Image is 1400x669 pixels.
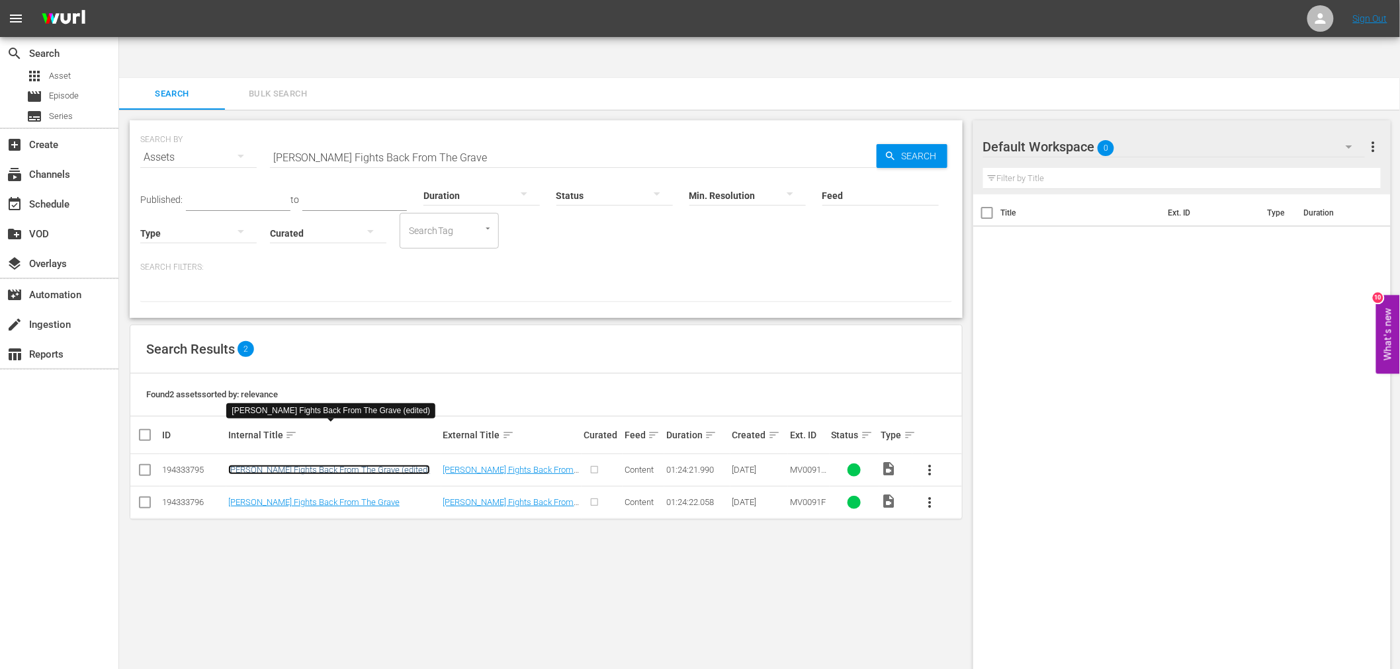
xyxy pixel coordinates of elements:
span: Asset [49,69,71,83]
div: 01:24:21.990 [666,465,728,475]
a: [PERSON_NAME] Fights Back From The Grave [443,465,580,485]
span: Reports [7,346,22,362]
button: Open [482,222,494,235]
th: Type [1259,194,1295,231]
span: Content [625,465,654,475]
span: more_vert [922,462,938,478]
div: 194333795 [162,465,224,475]
span: Overlays [7,256,22,272]
div: Duration [666,427,728,443]
div: Status [832,427,877,443]
div: Internal Title [228,427,439,443]
span: sort [285,429,297,441]
div: Type [881,427,910,443]
th: Ext. ID [1160,194,1259,231]
div: [PERSON_NAME] Fights Back From The Grave (edited) [232,405,430,416]
span: MV0091F [790,497,826,507]
div: External Title [443,427,580,443]
span: Schedule [7,196,22,212]
button: more_vert [914,487,946,518]
span: Automation [7,287,22,303]
a: Sign Out [1353,13,1387,24]
span: Video [881,461,897,477]
span: sort [904,429,916,441]
th: Title [1001,194,1160,231]
p: Search Filters: [140,262,952,273]
span: Found 2 assets sorted by: relevance [146,389,278,399]
div: 01:24:22.058 [666,497,728,507]
th: Duration [1295,194,1375,231]
span: more_vert [922,494,938,510]
div: Feed [625,427,662,443]
div: 10 [1373,293,1383,303]
img: ans4CAIJ8jUAAAAAAAAAAAAAAAAAAAAAAAAgQb4GAAAAAAAAAAAAAAAAAAAAAAAAJMjXAAAAAAAAAAAAAAAAAAAAAAAAgAT5G... [32,3,95,34]
div: ID [162,430,224,440]
span: MV0091FE [790,465,826,485]
div: Ext. ID [790,430,827,440]
button: Search [877,144,947,168]
span: Ingestion [7,317,22,333]
button: Open Feedback Widget [1376,295,1400,374]
span: Content [625,497,654,507]
span: Create [7,137,22,153]
span: Episode [49,89,79,102]
span: sort [705,429,717,441]
span: sort [502,429,514,441]
a: [PERSON_NAME] Fights Back From The Grave [228,497,400,507]
div: [DATE] [732,497,786,507]
span: more_vert [1365,139,1381,155]
span: Channels [7,167,22,182]
a: [PERSON_NAME] Fights Back From The Grave [443,497,580,517]
span: to [290,194,299,205]
div: [DATE] [732,465,786,475]
span: Search Results [146,341,235,357]
span: Asset [26,68,42,84]
span: movie [26,89,42,104]
span: sort [861,429,873,441]
button: more_vert [914,454,946,486]
button: more_vert [1365,131,1381,163]
span: sort [648,429,660,441]
span: Video [881,493,897,509]
div: Default Workspace [983,128,1366,165]
span: VOD [7,226,22,242]
span: 2 [238,341,254,357]
div: Created [732,427,786,443]
span: 0 [1098,134,1114,162]
div: Assets [140,139,257,176]
span: Search [7,46,22,61]
div: 194333796 [162,497,224,507]
span: menu [8,11,24,26]
span: Search [127,87,217,102]
span: Series [49,110,73,123]
span: Series [26,108,42,124]
span: Search [897,144,947,168]
span: Published: [140,194,183,205]
span: sort [768,429,780,441]
a: [PERSON_NAME] Fights Back From The Grave (edited) [228,465,430,475]
div: Curated [584,430,621,440]
span: Bulk Search [233,87,323,102]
